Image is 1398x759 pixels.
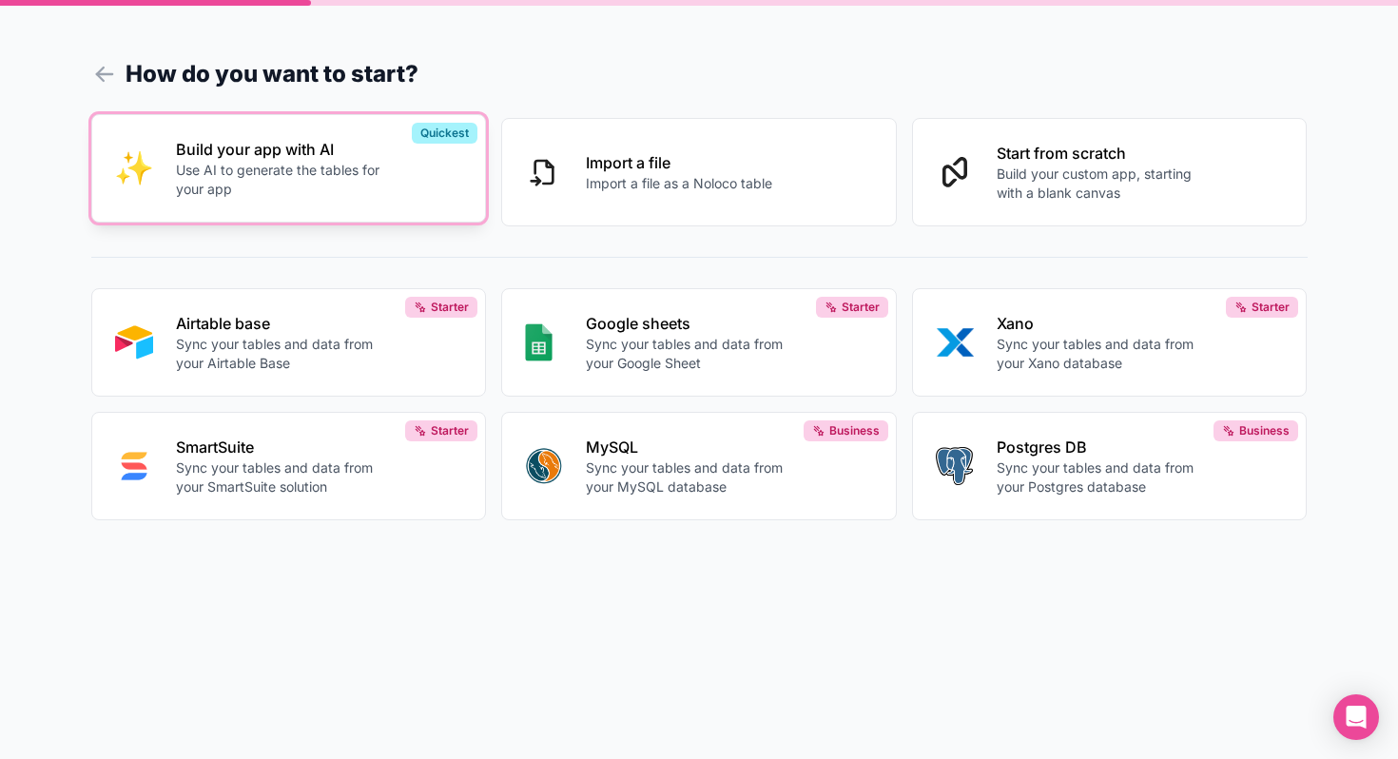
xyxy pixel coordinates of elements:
[586,335,797,373] p: Sync your tables and data from your Google Sheet
[91,114,487,223] button: INTERNAL_WITH_AIBuild your app with AIUse AI to generate the tables for your appQuickest
[829,423,880,438] span: Business
[912,288,1308,397] button: XANOXanoSync your tables and data from your Xano databaseStarter
[586,312,797,335] p: Google sheets
[176,138,387,161] p: Build your app with AI
[431,300,469,315] span: Starter
[586,436,797,458] p: MySQL
[586,174,772,193] p: Import a file as a Noloco table
[997,312,1208,335] p: Xano
[91,412,487,520] button: SMART_SUITESmartSuiteSync your tables and data from your SmartSuite solutionStarter
[586,458,797,496] p: Sync your tables and data from your MySQL database
[1333,694,1379,740] div: Open Intercom Messenger
[525,447,563,485] img: MYSQL
[115,323,153,361] img: AIRTABLE
[842,300,880,315] span: Starter
[412,123,477,144] div: Quickest
[997,335,1208,373] p: Sync your tables and data from your Xano database
[501,412,897,520] button: MYSQLMySQLSync your tables and data from your MySQL databaseBusiness
[997,458,1208,496] p: Sync your tables and data from your Postgres database
[176,335,387,373] p: Sync your tables and data from your Airtable Base
[176,312,387,335] p: Airtable base
[115,447,153,485] img: SMART_SUITE
[176,161,387,199] p: Use AI to generate the tables for your app
[431,423,469,438] span: Starter
[525,323,553,361] img: GOOGLE_SHEETS
[586,151,772,174] p: Import a file
[176,436,387,458] p: SmartSuite
[501,288,897,397] button: GOOGLE_SHEETSGoogle sheetsSync your tables and data from your Google SheetStarter
[1239,423,1290,438] span: Business
[997,436,1208,458] p: Postgres DB
[912,412,1308,520] button: POSTGRESPostgres DBSync your tables and data from your Postgres databaseBusiness
[997,165,1208,203] p: Build your custom app, starting with a blank canvas
[912,118,1308,226] button: Start from scratchBuild your custom app, starting with a blank canvas
[176,458,387,496] p: Sync your tables and data from your SmartSuite solution
[91,57,1308,91] h1: How do you want to start?
[115,149,153,187] img: INTERNAL_WITH_AI
[936,447,973,485] img: POSTGRES
[91,288,487,397] button: AIRTABLEAirtable baseSync your tables and data from your Airtable BaseStarter
[997,142,1208,165] p: Start from scratch
[936,323,974,361] img: XANO
[501,118,897,226] button: Import a fileImport a file as a Noloco table
[1252,300,1290,315] span: Starter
